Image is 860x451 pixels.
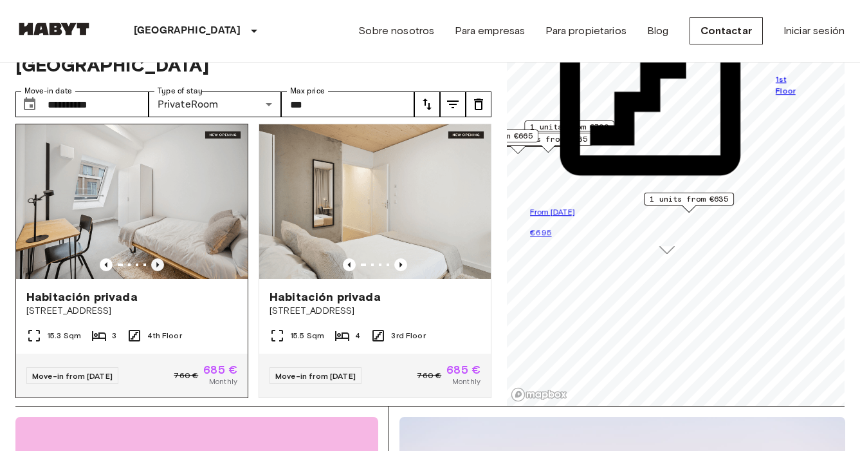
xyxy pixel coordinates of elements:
span: 4th Floor [147,330,181,341]
button: Previous image [151,258,164,271]
p: €695 [530,226,804,239]
span: Move-in from [DATE] [32,371,113,381]
span: 4 [355,330,360,341]
a: Contactar [690,17,763,44]
span: [STREET_ADDRESS] [26,305,237,318]
span: [STREET_ADDRESS] [270,305,480,318]
span: 760 € [174,370,198,381]
a: Blog [647,23,669,39]
a: Marketing picture of unit DE-01-477-069-01Previous imagePrevious imageHabitación privada[STREET_A... [15,124,248,398]
button: Previous image [394,258,407,271]
button: tune [414,91,440,117]
a: Sobre nosotros [358,23,434,39]
div: PrivateRoom [149,91,282,117]
span: 3 [112,330,116,341]
button: Previous image [343,258,356,271]
button: tune [440,91,466,117]
label: Max price [290,86,325,97]
p: [GEOGRAPHIC_DATA] [134,23,241,39]
a: Marketing picture of unit DE-01-477-040-02Previous imagePrevious imageHabitación privada[STREET_A... [259,124,491,398]
span: 760 € [417,370,441,381]
span: Monthly [452,376,480,387]
span: Monthly [209,376,237,387]
a: Para propietarios [545,23,627,39]
button: Previous image [100,258,113,271]
img: Marketing picture of unit DE-01-477-040-02 [259,124,491,279]
span: Move-in from [DATE] [275,371,356,381]
span: From [DATE] [530,207,575,216]
label: Move-in date [24,86,72,97]
a: Para empresas [455,23,525,39]
a: Mapbox logo [511,387,567,402]
span: 685 € [446,364,480,376]
span: 1st Floor [776,73,804,97]
button: Choose date, selected date is 7 Nov 2025 [17,91,42,117]
span: 685 € [203,364,237,376]
a: Iniciar sesión [783,23,845,39]
span: 15.3 Sqm [47,330,81,341]
div: Map marker [524,120,614,140]
label: Type of stay [158,86,203,97]
canvas: Map [507,17,845,406]
span: Habitación privada [26,289,138,305]
button: tune [466,91,491,117]
span: 3rd Floor [391,330,425,341]
img: Habyt [15,23,93,35]
span: Habitación privada [270,289,381,305]
span: 15.5 Sqm [290,330,324,341]
img: Marketing picture of unit DE-01-477-069-01 [16,124,248,279]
